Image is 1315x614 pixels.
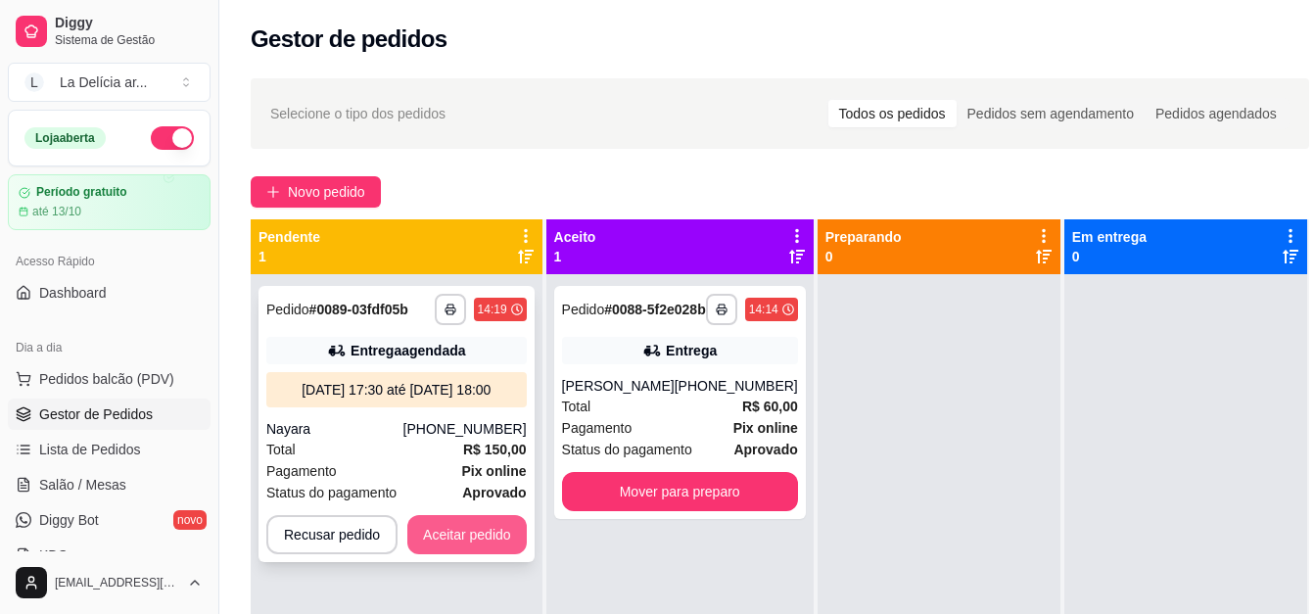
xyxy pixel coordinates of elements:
[562,302,605,317] span: Pedido
[828,100,957,127] div: Todos os pedidos
[8,540,211,571] a: KDS
[825,247,902,266] p: 0
[562,376,675,396] div: [PERSON_NAME]
[666,341,717,360] div: Entrega
[266,439,296,460] span: Total
[32,204,81,219] article: até 13/10
[604,302,706,317] strong: # 0088-5f2e028b
[403,419,527,439] div: [PHONE_NUMBER]
[8,63,211,102] button: Select a team
[1072,227,1147,247] p: Em entrega
[825,227,902,247] p: Preparando
[288,181,365,203] span: Novo pedido
[39,369,174,389] span: Pedidos balcão (PDV)
[562,439,692,460] span: Status do pagamento
[8,434,211,465] a: Lista de Pedidos
[957,100,1145,127] div: Pedidos sem agendamento
[8,559,211,606] button: [EMAIL_ADDRESS][DOMAIN_NAME]
[8,246,211,277] div: Acesso Rápido
[562,472,798,511] button: Mover para preparo
[8,504,211,536] a: Diggy Botnovo
[8,469,211,500] a: Salão / Mesas
[39,510,99,530] span: Diggy Bot
[24,72,44,92] span: L
[266,515,398,554] button: Recusar pedido
[8,174,211,230] a: Período gratuitoaté 13/10
[749,302,778,317] div: 14:14
[407,515,527,554] button: Aceitar pedido
[733,420,798,436] strong: Pix online
[24,127,106,149] div: Loja aberta
[562,396,591,417] span: Total
[461,463,526,479] strong: Pix online
[39,404,153,424] span: Gestor de Pedidos
[562,417,633,439] span: Pagamento
[8,363,211,395] button: Pedidos balcão (PDV)
[251,176,381,208] button: Novo pedido
[8,8,211,55] a: DiggySistema de Gestão
[39,475,126,495] span: Salão / Mesas
[55,32,203,48] span: Sistema de Gestão
[266,185,280,199] span: plus
[266,482,397,503] span: Status do pagamento
[462,485,526,500] strong: aprovado
[8,399,211,430] a: Gestor de Pedidos
[251,24,447,55] h2: Gestor de pedidos
[351,341,465,360] div: Entrega agendada
[39,440,141,459] span: Lista de Pedidos
[258,247,320,266] p: 1
[675,376,798,396] div: [PHONE_NUMBER]
[733,442,797,457] strong: aprovado
[1145,100,1288,127] div: Pedidos agendados
[554,227,596,247] p: Aceito
[151,126,194,150] button: Alterar Status
[55,15,203,32] span: Diggy
[270,103,446,124] span: Selecione o tipo dos pedidos
[266,302,309,317] span: Pedido
[309,302,408,317] strong: # 0089-03fdf05b
[554,247,596,266] p: 1
[39,545,68,565] span: KDS
[60,72,148,92] div: La Delícia ar ...
[463,442,527,457] strong: R$ 150,00
[266,419,403,439] div: Nayara
[266,460,337,482] span: Pagamento
[478,302,507,317] div: 14:19
[39,283,107,303] span: Dashboard
[1072,247,1147,266] p: 0
[742,399,798,414] strong: R$ 60,00
[274,380,519,400] div: [DATE] 17:30 até [DATE] 18:00
[36,185,127,200] article: Período gratuito
[258,227,320,247] p: Pendente
[55,575,179,590] span: [EMAIL_ADDRESS][DOMAIN_NAME]
[8,332,211,363] div: Dia a dia
[8,277,211,308] a: Dashboard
